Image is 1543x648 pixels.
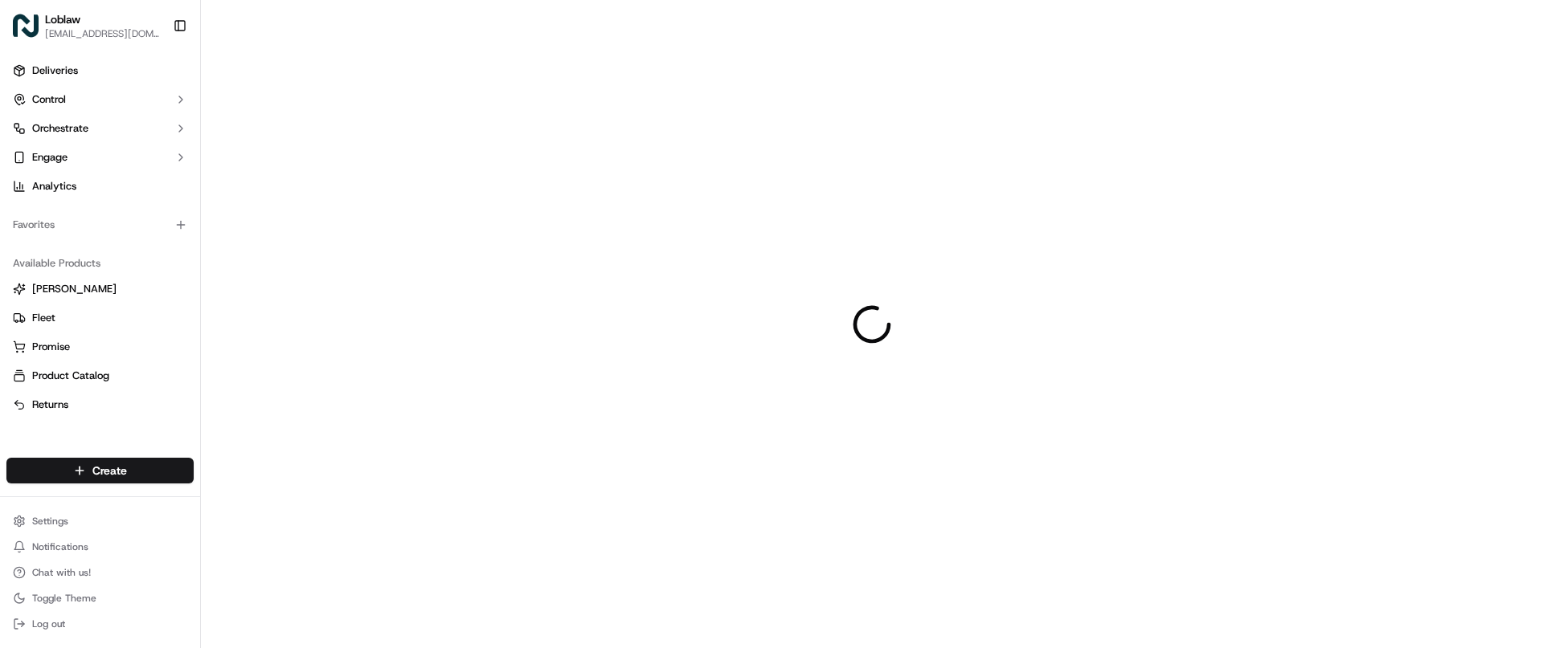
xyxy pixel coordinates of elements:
a: Returns [13,397,187,412]
span: Fleet [32,311,55,325]
a: Analytics [6,173,194,199]
a: Product Catalog [13,369,187,383]
span: Engage [32,150,68,165]
span: [PERSON_NAME] [32,282,117,296]
button: Promise [6,334,194,360]
button: Toggle Theme [6,587,194,609]
button: Control [6,87,194,112]
button: Log out [6,613,194,635]
button: Notifications [6,536,194,558]
span: Toggle Theme [32,592,96,605]
span: Analytics [32,179,76,194]
span: Deliveries [32,63,78,78]
span: Log out [32,617,65,630]
span: Notifications [32,540,88,553]
div: Favorites [6,212,194,238]
a: Deliveries [6,58,194,84]
span: Orchestrate [32,121,88,136]
span: Create [92,463,127,479]
div: Available Products [6,251,194,276]
button: [PERSON_NAME] [6,276,194,302]
button: Create [6,458,194,483]
span: Settings [32,515,68,528]
button: Returns [6,392,194,418]
button: Chat with us! [6,561,194,584]
span: Chat with us! [32,566,91,579]
button: Product Catalog [6,363,194,389]
span: Promise [32,340,70,354]
button: Engage [6,145,194,170]
button: Loblaw [45,11,80,27]
a: Fleet [13,311,187,325]
button: Orchestrate [6,116,194,141]
span: Product Catalog [32,369,109,383]
a: Promise [13,340,187,354]
a: [PERSON_NAME] [13,282,187,296]
img: Loblaw [13,13,39,39]
button: LoblawLoblaw[EMAIL_ADDRESS][DOMAIN_NAME] [6,6,166,45]
button: [EMAIL_ADDRESS][DOMAIN_NAME] [45,27,160,40]
span: Control [32,92,66,107]
button: Settings [6,510,194,532]
span: Returns [32,397,68,412]
button: Fleet [6,305,194,331]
